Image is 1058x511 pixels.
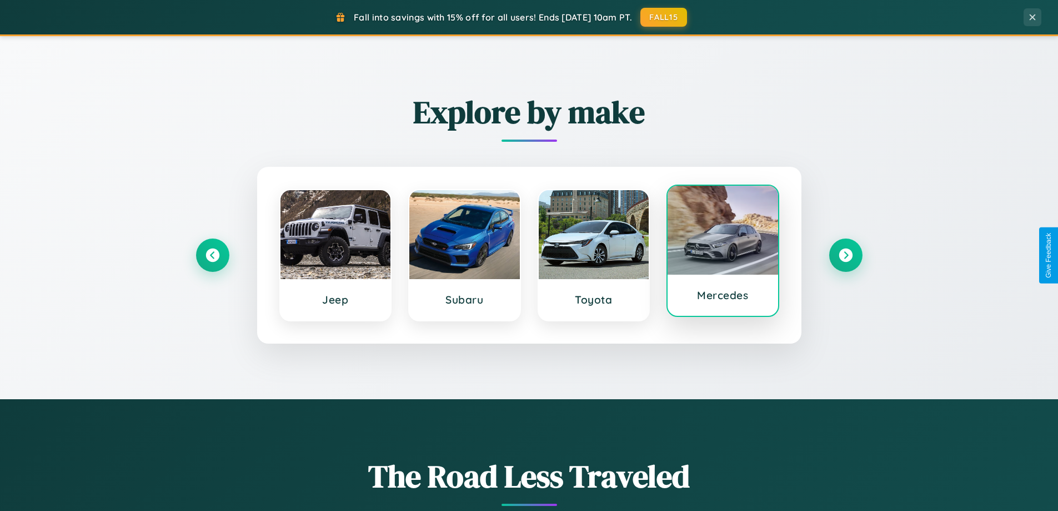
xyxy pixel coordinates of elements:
[354,12,632,23] span: Fall into savings with 15% off for all users! Ends [DATE] 10am PT.
[640,8,687,27] button: FALL15
[550,293,638,306] h3: Toyota
[196,91,863,133] h2: Explore by make
[196,455,863,498] h1: The Road Less Traveled
[1045,233,1052,278] div: Give Feedback
[420,293,509,306] h3: Subaru
[679,289,767,302] h3: Mercedes
[292,293,380,306] h3: Jeep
